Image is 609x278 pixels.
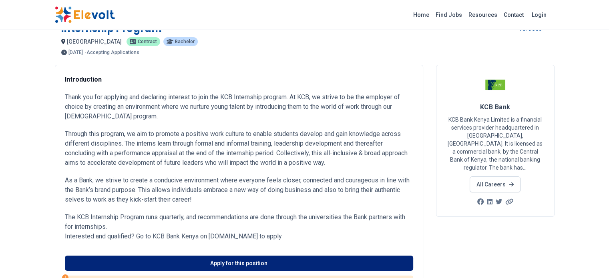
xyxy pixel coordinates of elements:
[138,39,157,44] span: Contract
[470,176,521,192] a: All Careers
[55,6,115,23] img: Elevolt
[65,92,413,121] p: Thank you for applying and declaring interest to join the KCB Internship program. At KCB, we stri...
[65,129,413,168] p: Through this program, we aim to promote a positive work culture to enable students develop and ga...
[84,50,139,55] p: - Accepting Applications
[65,176,413,204] p: As a Bank, we strive to create a conducive environment where everyone feels closer, connected and...
[68,50,83,55] span: [DATE]
[485,75,505,95] img: KCB Bank
[65,212,413,232] p: The KCB Internship Program runs quarterly, and recommendations are done through the universities ...
[65,76,102,83] strong: Introduction
[65,232,413,241] p: Interested and qualified? Go to KCB Bank Kenya on [DOMAIN_NAME] to apply
[446,116,545,172] p: KCB Bank Kenya Limited is a financial services provider headquartered in [GEOGRAPHIC_DATA], [GEOG...
[432,8,465,21] a: Find Jobs
[480,103,511,111] span: KCB Bank
[569,240,609,278] iframe: Chat Widget
[67,38,122,45] span: [GEOGRAPHIC_DATA]
[65,256,413,271] a: Apply for this position
[175,39,195,44] span: Bachelor
[465,8,500,21] a: Resources
[410,8,432,21] a: Home
[500,8,527,21] a: Contact
[527,7,551,23] a: Login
